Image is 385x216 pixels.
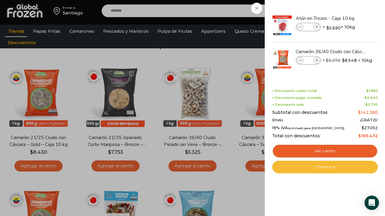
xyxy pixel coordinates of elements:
span: 27.052 [362,125,378,130]
span: 19% IVA [272,126,344,130]
span: + Descuento web [272,103,304,107]
bdi: 1.850 [366,89,378,93]
bdi: 8.548 [342,57,357,63]
input: Product quantity [304,24,313,30]
span: Envío [272,118,283,123]
bdi: 169.432 [358,133,378,138]
span: $ [365,96,367,100]
bdi: 5.690 [326,25,341,31]
span: + Descuento sobre total [272,89,317,93]
span: Subtotal con descuentos [272,110,328,115]
a: Checkout [272,161,378,173]
bdi: 2.640 [365,96,378,100]
span: - [364,103,378,107]
span: $ [362,125,364,130]
bdi: 9.270 [326,58,340,63]
div: Open Intercom Messenger [365,196,379,210]
a: Atún en Trozos - Caja 10 kg [296,15,367,22]
span: × × 10kg [322,56,372,65]
span: $ [342,57,345,63]
span: $ [358,133,361,138]
span: $ [326,58,328,63]
span: $ [326,25,329,31]
input: Product quantity [304,57,313,64]
span: × × 10kg [322,23,355,31]
span: $ [365,102,368,107]
span: - [363,96,378,100]
span: $ [358,110,361,115]
span: - [365,89,378,93]
bdi: 2.730 [365,102,378,107]
a: Ver carrito [272,144,378,158]
span: ¡GRATIS! [360,118,378,123]
bdi: 142.380 [358,110,378,115]
a: Camarón 36/40 Crudo con Cáscara - Super Prime - Caja 10 kg [296,48,367,55]
span: Total con descuentos: [272,133,321,138]
small: (estimado para [GEOGRAPHIC_DATA]) [288,126,344,130]
span: + Descuento pago contado [272,96,322,100]
span: $ [366,89,369,93]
